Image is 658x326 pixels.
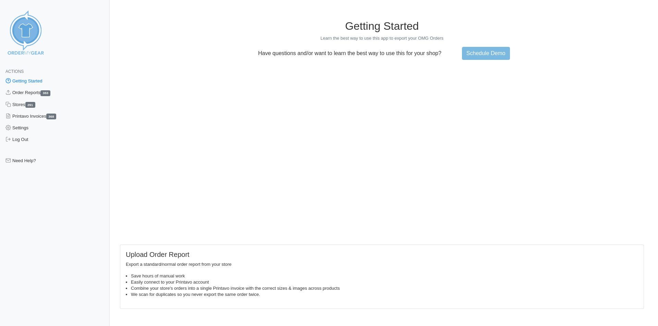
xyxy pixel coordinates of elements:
[131,273,638,279] li: Save hours of manual work
[120,19,644,32] h1: Getting Started
[131,291,638,298] li: We scan for duplicates so you never export the same order twice.
[5,69,24,74] span: Actions
[46,114,56,119] span: 368
[126,261,638,268] p: Export a standard/normal order report from your store
[25,102,35,108] span: 291
[120,35,644,41] p: Learn the best way to use this app to export your OMG Orders
[131,285,638,291] li: Combine your store's orders into a single Printavo invoice with the correct sizes & images across...
[126,250,638,259] h5: Upload Order Report
[254,50,446,56] p: Have questions and/or want to learn the best way to use this for your shop?
[40,90,50,96] span: 383
[131,279,638,285] li: Easily connect to your Printavo account
[462,47,510,60] a: Schedule Demo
